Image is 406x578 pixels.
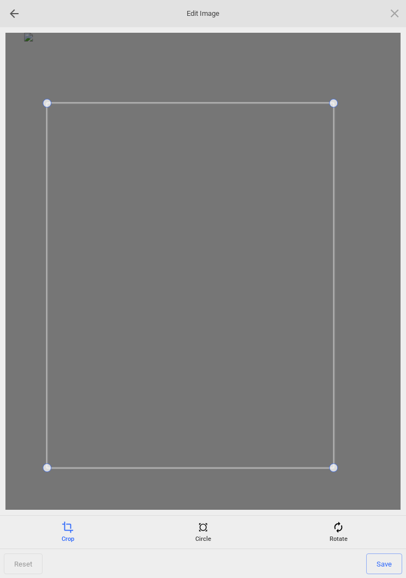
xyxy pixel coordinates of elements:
div: Rotate [273,521,403,543]
div: Crop [3,521,133,543]
span: Edit Image [148,9,258,19]
div: Go back [5,5,23,22]
span: Click here or hit ESC to close picker [389,7,401,19]
span: Save [366,553,402,574]
div: Circle [138,521,268,543]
